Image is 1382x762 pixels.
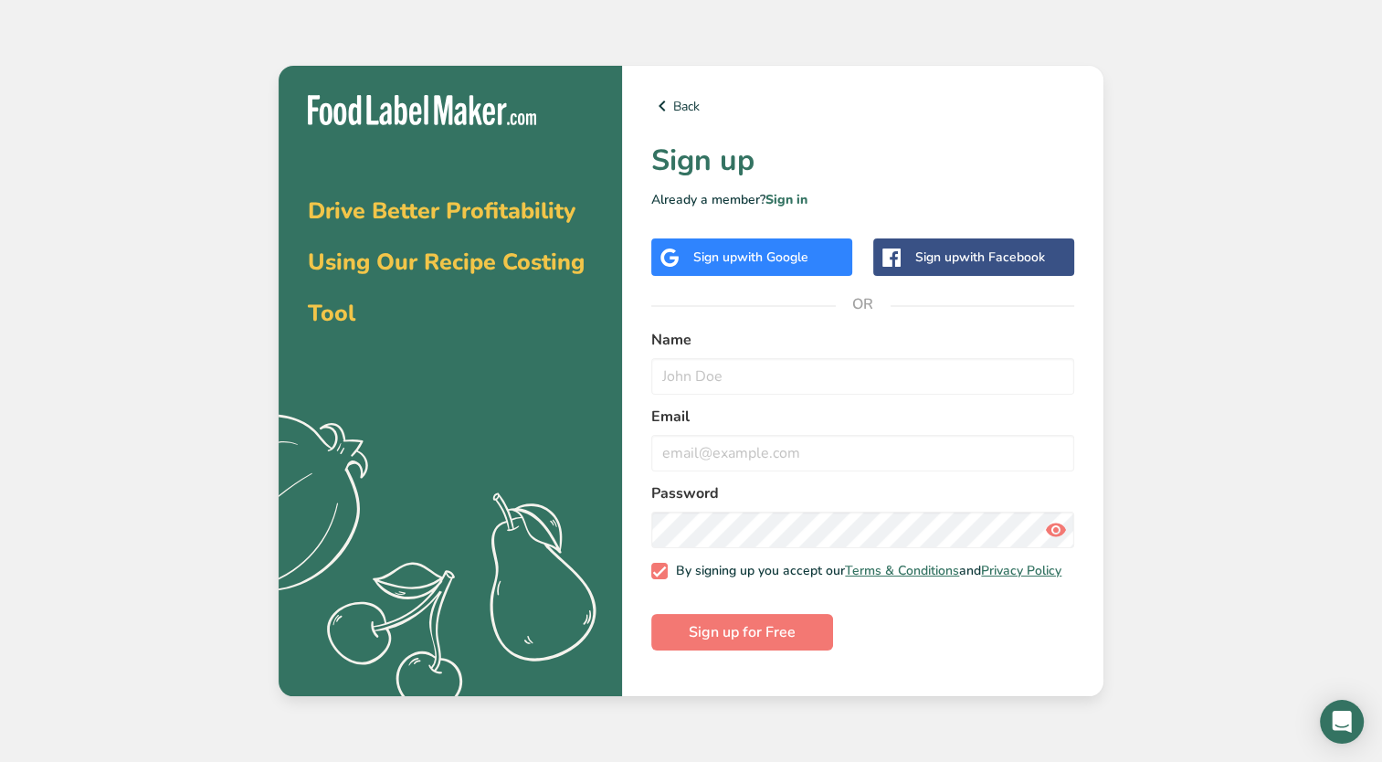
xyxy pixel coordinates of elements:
label: Name [651,329,1074,351]
label: Email [651,406,1074,428]
a: Terms & Conditions [845,562,959,579]
a: Sign in [765,191,807,208]
input: John Doe [651,358,1074,395]
span: Drive Better Profitability Using Our Recipe Costing Tool [308,196,585,329]
p: Already a member? [651,190,1074,209]
div: Sign up [693,248,808,267]
input: email@example.com [651,435,1074,471]
button: Sign up for Free [651,614,833,651]
span: with Facebook [959,249,1045,266]
a: Privacy Policy [981,562,1061,579]
span: Sign up for Free [689,621,796,643]
span: OR [836,277,891,332]
a: Back [651,95,1074,117]
img: Food Label Maker [308,95,536,125]
span: By signing up you accept our and [668,563,1062,579]
span: with Google [737,249,808,266]
h1: Sign up [651,139,1074,183]
div: Sign up [915,248,1045,267]
label: Password [651,482,1074,504]
div: Open Intercom Messenger [1320,700,1364,744]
